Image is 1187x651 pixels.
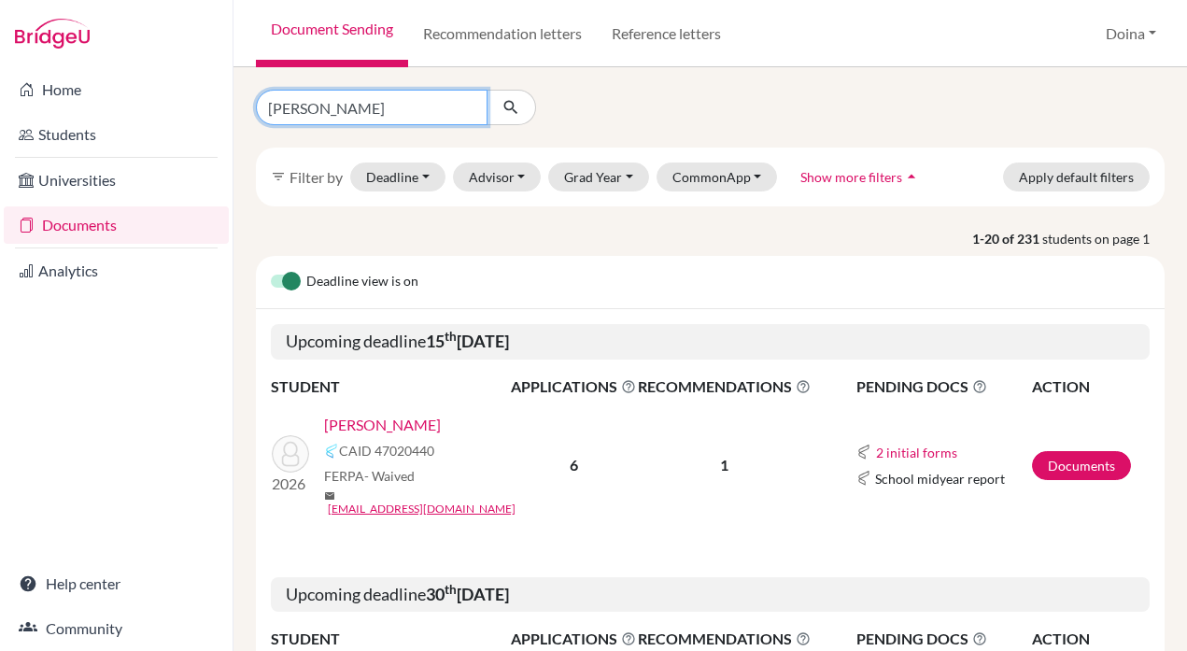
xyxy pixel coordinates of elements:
[638,454,811,476] p: 1
[271,169,286,184] i: filter_list
[364,468,415,484] span: - Waived
[271,375,510,399] th: STUDENT
[1042,229,1165,248] span: students on page 1
[4,162,229,199] a: Universities
[638,628,811,650] span: RECOMMENDATIONS
[290,168,343,186] span: Filter by
[328,501,516,517] a: [EMAIL_ADDRESS][DOMAIN_NAME]
[350,163,445,191] button: Deadline
[1031,375,1150,399] th: ACTION
[272,435,309,473] img: Yan, Cloris
[1097,16,1165,51] button: Doina
[570,456,578,474] b: 6
[4,610,229,647] a: Community
[445,329,457,344] sup: th
[271,627,510,651] th: STUDENT
[256,90,488,125] input: Find student by name...
[511,628,636,650] span: APPLICATIONS
[324,444,339,459] img: Common App logo
[426,331,509,351] b: 15 [DATE]
[4,116,229,153] a: Students
[875,469,1005,488] span: School midyear report
[856,375,1030,398] span: PENDING DOCS
[445,582,457,597] sup: th
[306,271,418,293] span: Deadline view is on
[511,375,636,398] span: APPLICATIONS
[324,490,335,502] span: mail
[271,577,1150,613] h5: Upcoming deadline
[1003,163,1150,191] button: Apply default filters
[15,19,90,49] img: Bridge-U
[271,324,1150,360] h5: Upcoming deadline
[1032,451,1131,480] a: Documents
[657,163,778,191] button: CommonApp
[875,442,958,463] button: 2 initial forms
[1031,627,1150,651] th: ACTION
[324,466,415,486] span: FERPA
[4,565,229,602] a: Help center
[548,163,649,191] button: Grad Year
[784,163,937,191] button: Show more filtersarrow_drop_up
[324,414,441,436] a: [PERSON_NAME]
[800,169,902,185] span: Show more filters
[453,163,542,191] button: Advisor
[856,445,871,460] img: Common App logo
[339,441,434,460] span: CAID 47020440
[426,584,509,604] b: 30 [DATE]
[4,206,229,244] a: Documents
[4,71,229,108] a: Home
[972,229,1042,248] strong: 1-20 of 231
[272,473,309,495] p: 2026
[902,167,921,186] i: arrow_drop_up
[638,375,811,398] span: RECOMMENDATIONS
[856,471,871,486] img: Common App logo
[4,252,229,290] a: Analytics
[856,628,1030,650] span: PENDING DOCS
